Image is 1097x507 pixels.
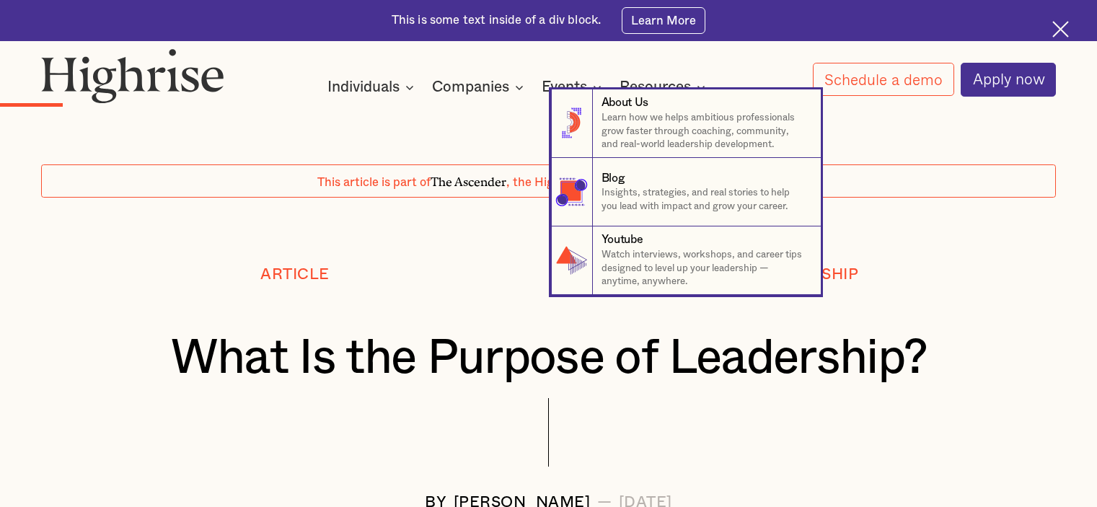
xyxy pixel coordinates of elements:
[602,111,807,151] p: Learn how we helps ambitious professionals grow faster through coaching, community, and real-worl...
[602,186,807,213] p: Insights, strategies, and real stories to help you lead with impact and grow your career.
[551,226,821,295] a: YoutubeWatch interviews, workshops, and career tips designed to level up your leadership — anytim...
[542,79,587,96] div: Events
[961,63,1056,97] a: Apply now
[602,94,648,111] div: About Us
[392,12,602,29] div: This is some text inside of a div block.
[432,79,528,96] div: Companies
[432,79,509,96] div: Companies
[620,79,691,96] div: Resources
[622,7,706,33] a: Learn More
[551,158,821,226] a: BlogInsights, strategies, and real stories to help you lead with impact and grow your career.
[41,48,224,104] img: Highrise logo
[551,89,821,158] a: About UsLearn how we helps ambitious professionals grow faster through coaching, community, and r...
[602,232,643,248] div: Youtube
[542,79,606,96] div: Events
[602,170,625,187] div: Blog
[327,79,418,96] div: Individuals
[620,79,710,96] div: Resources
[84,331,1014,385] h1: What Is the Purpose of Leadership?
[602,248,807,288] p: Watch interviews, workshops, and career tips designed to level up your leadership — anytime, anyw...
[1052,21,1069,38] img: Cross icon
[327,79,400,96] div: Individuals
[813,63,954,96] a: Schedule a demo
